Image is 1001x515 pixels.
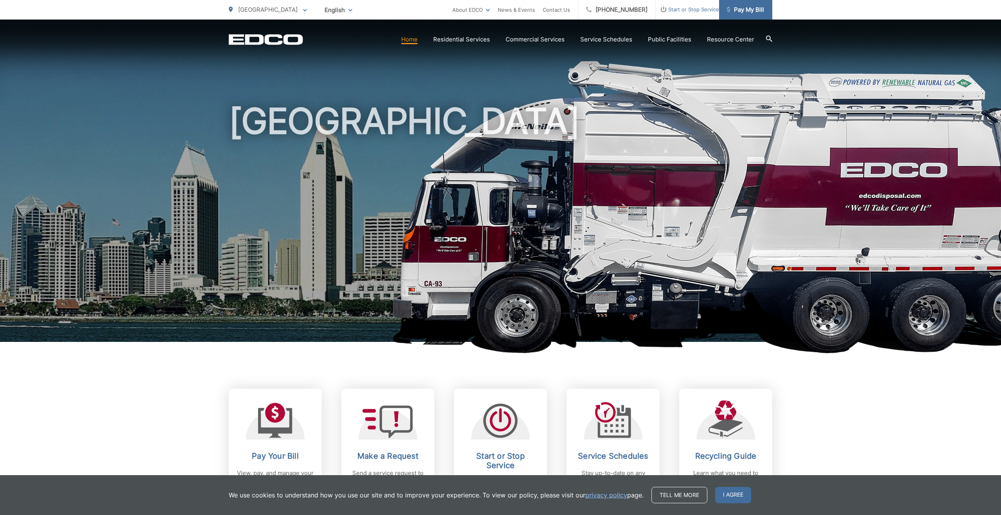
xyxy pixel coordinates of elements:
[433,35,490,44] a: Residential Services
[648,35,691,44] a: Public Facilities
[349,451,427,461] h2: Make a Request
[349,469,427,487] p: Send a service request to EDCO.
[452,5,490,14] a: About EDCO
[574,469,652,487] p: Stay up-to-date on any changes in schedules.
[580,35,632,44] a: Service Schedules
[574,451,652,461] h2: Service Schedules
[707,35,754,44] a: Resource Center
[341,389,434,508] a: Make a Request Send a service request to EDCO.
[229,490,644,500] p: We use cookies to understand how you use our site and to improve your experience. To view our pol...
[229,102,772,349] h1: [GEOGRAPHIC_DATA]
[506,35,565,44] a: Commercial Services
[543,5,570,14] a: Contact Us
[651,487,707,503] a: Tell me more
[237,451,314,461] h2: Pay Your Bill
[319,3,358,17] span: English
[727,5,764,14] span: Pay My Bill
[498,5,535,14] a: News & Events
[679,389,772,508] a: Recycling Guide Learn what you need to know about recycling.
[715,487,751,503] span: I agree
[687,451,764,461] h2: Recycling Guide
[462,451,539,470] h2: Start or Stop Service
[229,34,303,45] a: EDCD logo. Return to the homepage.
[401,35,418,44] a: Home
[687,469,764,487] p: Learn what you need to know about recycling.
[229,389,322,508] a: Pay Your Bill View, pay, and manage your bill online.
[567,389,660,508] a: Service Schedules Stay up-to-date on any changes in schedules.
[238,6,298,13] span: [GEOGRAPHIC_DATA]
[237,469,314,487] p: View, pay, and manage your bill online.
[585,490,627,500] a: privacy policy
